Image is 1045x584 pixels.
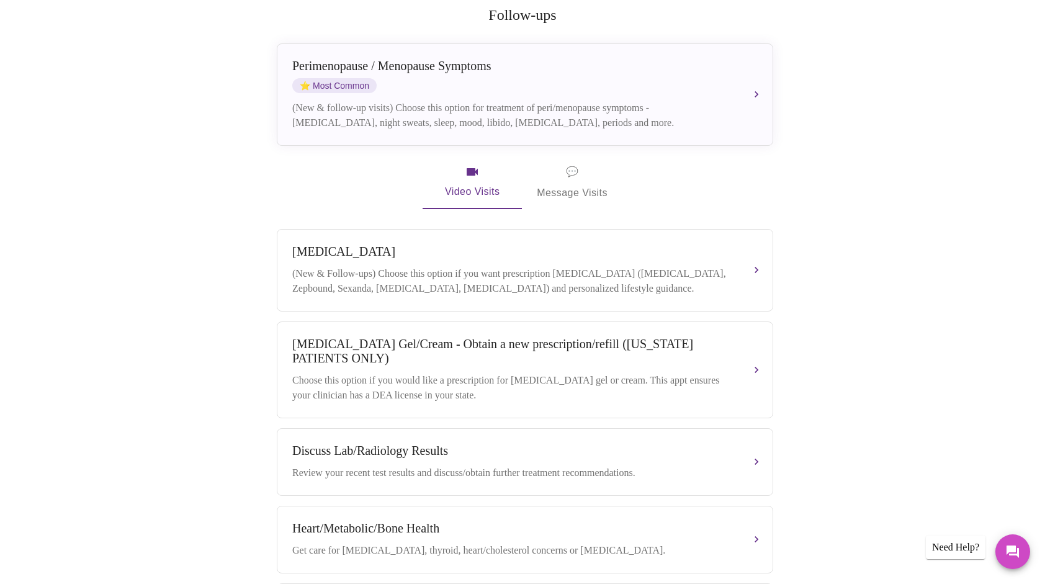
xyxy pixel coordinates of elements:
span: Video Visits [437,164,507,200]
div: Choose this option if you would like a prescription for [MEDICAL_DATA] gel or cream. This appt en... [292,373,733,403]
div: Perimenopause / Menopause Symptoms [292,59,733,73]
div: Need Help? [926,536,985,559]
div: Discuss Lab/Radiology Results [292,444,733,458]
h2: Follow-ups [274,7,771,24]
button: Discuss Lab/Radiology ResultsReview your recent test results and discuss/obtain further treatment... [277,428,773,496]
button: [MEDICAL_DATA] Gel/Cream - Obtain a new prescription/refill ([US_STATE] PATIENTS ONLY)Choose this... [277,321,773,418]
div: Heart/Metabolic/Bone Health [292,521,733,536]
div: (New & Follow-ups) Choose this option if you want prescription [MEDICAL_DATA] ([MEDICAL_DATA], Ze... [292,266,733,296]
div: Get care for [MEDICAL_DATA], thyroid, heart/cholesterol concerns or [MEDICAL_DATA]. [292,543,733,558]
button: Heart/Metabolic/Bone HealthGet care for [MEDICAL_DATA], thyroid, heart/cholesterol concerns or [M... [277,506,773,573]
span: Most Common [292,78,377,93]
span: star [300,81,310,91]
div: [MEDICAL_DATA] Gel/Cream - Obtain a new prescription/refill ([US_STATE] PATIENTS ONLY) [292,337,733,366]
button: Messages [995,534,1030,569]
div: Review your recent test results and discuss/obtain further treatment recommendations. [292,465,733,480]
div: [MEDICAL_DATA] [292,245,733,259]
div: (New & follow-up visits) Choose this option for treatment of peri/menopause symptoms - [MEDICAL_D... [292,101,733,130]
span: message [566,163,578,181]
button: Perimenopause / Menopause SymptomsstarMost Common(New & follow-up visits) Choose this option for ... [277,43,773,146]
span: Message Visits [537,163,608,202]
button: [MEDICAL_DATA](New & Follow-ups) Choose this option if you want prescription [MEDICAL_DATA] ([MED... [277,229,773,312]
